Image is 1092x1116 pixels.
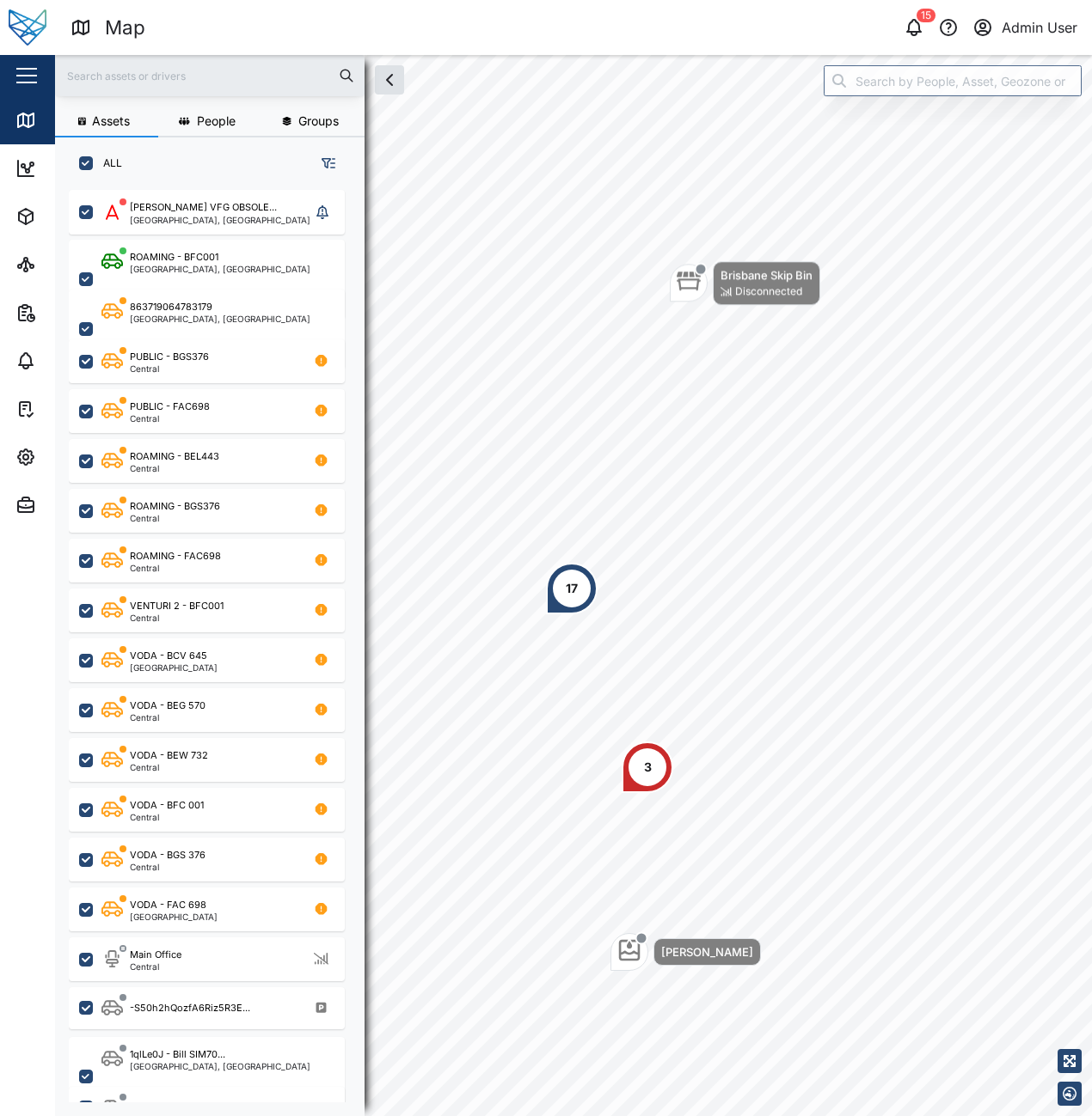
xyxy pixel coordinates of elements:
[644,758,652,777] div: 3
[298,115,339,127] span: Groups
[130,464,219,473] div: Central
[130,912,218,921] div: [GEOGRAPHIC_DATA]
[45,207,98,226] div: Assets
[130,613,224,622] div: Central
[130,698,206,713] div: VODA - BEG 570
[130,265,310,273] div: [GEOGRAPHIC_DATA], [GEOGRAPHIC_DATA]
[130,314,310,323] div: [GEOGRAPHIC_DATA], [GEOGRAPHIC_DATA]
[130,798,204,813] div: VODA - BFC 001
[45,496,95,515] div: Admin
[130,848,206,863] div: VODA - BGS 376
[917,9,936,22] div: 15
[130,748,208,763] div: VODA - BEW 732
[130,514,220,522] div: Central
[92,115,130,127] span: Assets
[9,9,46,46] img: Main Logo
[130,713,206,722] div: Central
[610,933,761,971] div: Map marker
[130,1047,225,1062] div: 1qlLe0J - Bill SIM70...
[670,261,820,305] div: Map marker
[45,448,106,467] div: Settings
[45,111,83,130] div: Map
[130,763,208,771] div: Central
[735,284,802,300] div: Disconnected
[65,63,354,88] input: Search assets or drivers
[130,1101,242,1115] div: 3Zc841D - REWORK Bri...
[93,156,122,170] label: ALL
[45,303,103,322] div: Reports
[130,300,212,314] div: 863719064783179
[130,200,277,215] div: [PERSON_NAME] VFG OBSOLE...
[130,449,219,464] div: ROAMING - BEL443
[130,948,181,962] div: Main Office
[130,1001,250,1015] div: -S50h2hQozfA6Riz5R3E...
[130,663,218,672] div: [GEOGRAPHIC_DATA]
[45,399,92,418] div: Tasks
[130,364,209,373] div: Central
[130,399,210,414] div: PUBLIC - FAC698
[45,351,98,370] div: Alarms
[130,549,221,564] div: ROAMING - FAC698
[45,255,86,274] div: Sites
[130,649,207,663] div: VODA - BCV 645
[130,863,206,871] div: Central
[130,216,310,224] div: [GEOGRAPHIC_DATA], [GEOGRAPHIC_DATA]
[130,962,181,971] div: Central
[824,65,1082,96] input: Search by People, Asset, Geozone or Place
[1002,17,1077,39] div: Admin User
[721,266,813,284] div: Brisbane Skip Bin
[130,898,206,912] div: VODA - FAC 698
[971,15,1078,40] button: Admin User
[69,184,364,1102] div: grid
[130,1062,310,1070] div: [GEOGRAPHIC_DATA], [GEOGRAPHIC_DATA]
[130,599,224,613] div: VENTURI 2 - BFC001
[55,55,1092,1116] canvas: Map
[45,159,122,178] div: Dashboard
[130,564,221,572] div: Central
[661,943,753,960] div: [PERSON_NAME]
[622,741,673,793] div: Map marker
[105,13,145,43] div: Map
[130,414,210,423] div: Central
[130,250,218,265] div: ROAMING - BFC001
[130,813,204,821] div: Central
[197,115,236,127] span: People
[566,579,578,598] div: 17
[130,350,209,364] div: PUBLIC - BGS376
[546,563,598,614] div: Map marker
[130,499,220,514] div: ROAMING - BGS376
